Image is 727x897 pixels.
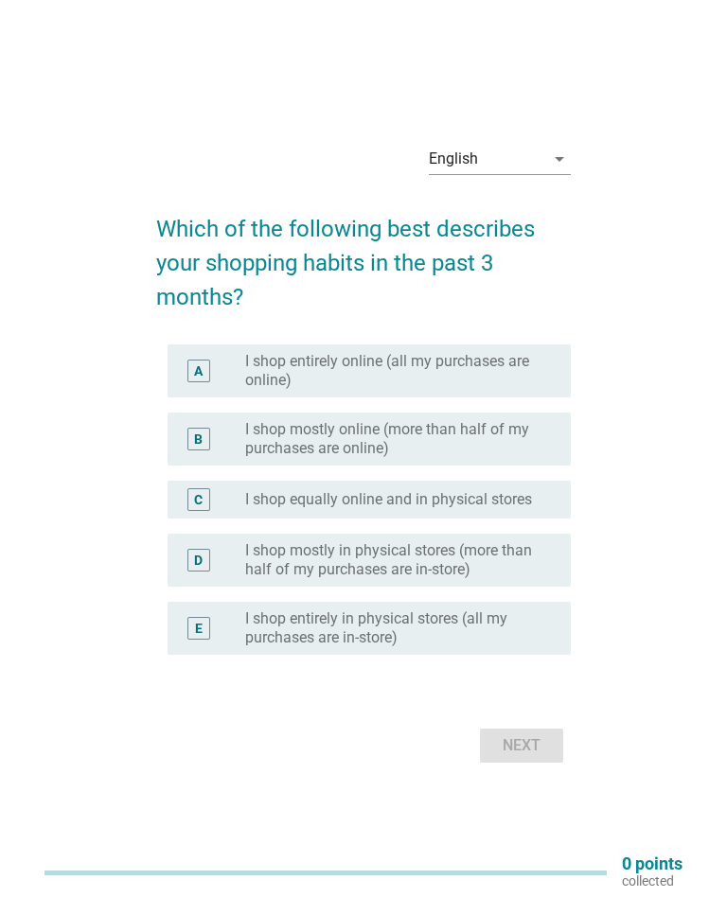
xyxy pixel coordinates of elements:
[245,609,541,647] label: I shop entirely in physical stores (all my purchases are in-store)
[245,490,532,509] label: I shop equally online and in physical stores
[194,430,203,449] div: B
[194,361,203,381] div: A
[245,420,541,458] label: I shop mostly online (more than half of my purchases are online)
[156,193,570,314] h2: Which of the following best describes your shopping habits in the past 3 months?
[194,490,203,510] div: C
[195,619,203,639] div: E
[245,352,541,390] label: I shop entirely online (all my purchases are online)
[429,150,478,167] div: English
[622,855,683,872] p: 0 points
[245,541,541,579] label: I shop mostly in physical stores (more than half of my purchases are in-store)
[194,551,203,571] div: D
[548,148,571,170] i: arrow_drop_down
[622,872,683,889] p: collected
